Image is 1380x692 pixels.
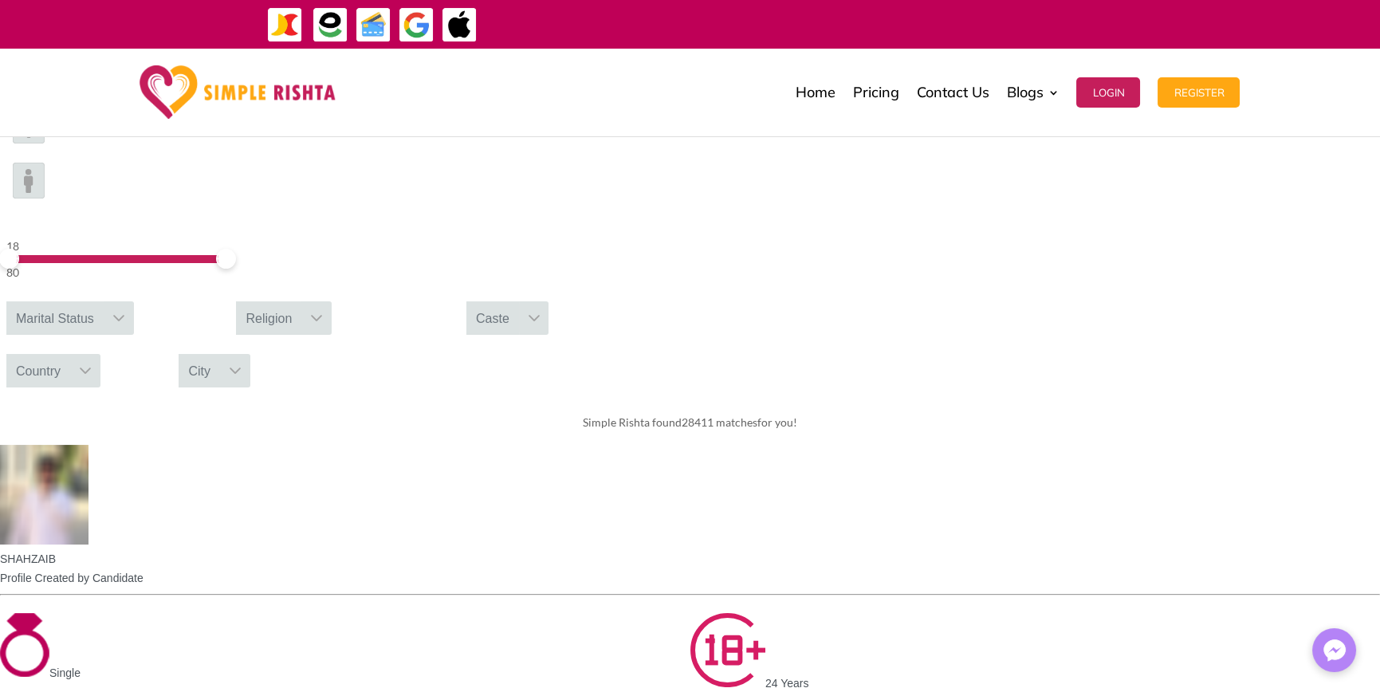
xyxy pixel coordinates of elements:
[26,26,38,38] img: logo_orange.svg
[6,301,104,335] div: Marital Status
[442,7,478,43] img: ApplePay-icon
[6,237,224,256] div: 18
[26,41,38,54] img: website_grey.svg
[49,666,81,679] span: Single
[765,677,809,690] span: 24 Years
[399,7,434,43] img: GooglePay-icon
[6,354,70,387] div: Country
[176,94,269,104] div: Keywords by Traffic
[45,26,78,38] div: v 4.0.25
[852,53,898,132] a: Pricing
[1158,77,1240,108] button: Register
[682,415,757,429] span: 28411 matches
[313,7,348,43] img: EasyPaisa-icon
[583,415,797,429] span: Simple Rishta found for you!
[43,92,56,105] img: tab_domain_overview_orange.svg
[61,94,143,104] div: Domain Overview
[267,7,303,43] img: JazzCash-icon
[916,53,989,132] a: Contact Us
[1076,53,1140,132] a: Login
[179,354,220,387] div: City
[1158,53,1240,132] a: Register
[6,263,224,282] div: 80
[159,92,171,105] img: tab_keywords_by_traffic_grey.svg
[466,301,519,335] div: Caste
[1006,53,1059,132] a: Blogs
[1319,635,1351,666] img: Messenger
[41,41,175,54] div: Domain: [DOMAIN_NAME]
[356,7,391,43] img: Credit Cards
[1076,77,1140,108] button: Login
[236,301,301,335] div: Religion
[795,53,835,132] a: Home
